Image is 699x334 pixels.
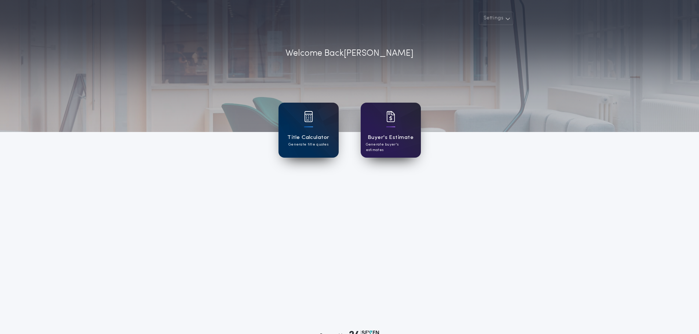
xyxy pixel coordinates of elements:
[479,12,513,25] button: Settings
[285,47,414,60] p: Welcome Back [PERSON_NAME]
[366,142,416,153] p: Generate buyer's estimates
[361,103,421,158] a: card iconBuyer's EstimateGenerate buyer's estimates
[304,111,313,122] img: card icon
[386,111,395,122] img: card icon
[288,142,328,147] p: Generate title quotes
[287,133,329,142] h1: Title Calculator
[368,133,414,142] h1: Buyer's Estimate
[278,103,339,158] a: card iconTitle CalculatorGenerate title quotes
